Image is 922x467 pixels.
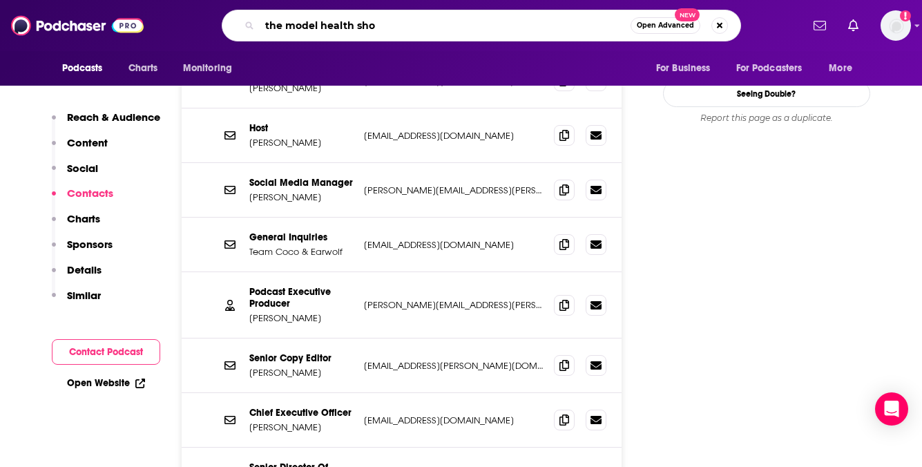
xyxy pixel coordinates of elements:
[67,377,145,389] a: Open Website
[52,339,160,365] button: Contact Podcast
[67,238,113,251] p: Sponsors
[222,10,741,41] div: Search podcasts, credits, & more...
[646,55,728,82] button: open menu
[11,12,144,39] img: Podchaser - Follow, Share and Rate Podcasts
[52,111,160,136] button: Reach & Audience
[808,14,832,37] a: Show notifications dropdown
[663,80,870,107] a: Seeing Double?
[52,162,98,187] button: Social
[364,360,544,372] p: [EMAIL_ADDRESS][PERSON_NAME][DOMAIN_NAME]
[67,263,102,276] p: Details
[249,286,353,309] p: Podcast Executive Producer
[843,14,864,37] a: Show notifications dropdown
[52,136,108,162] button: Content
[881,10,911,41] button: Show profile menu
[637,22,694,29] span: Open Advanced
[829,59,852,78] span: More
[128,59,158,78] span: Charts
[736,59,803,78] span: For Podcasters
[249,122,353,134] p: Host
[249,191,353,203] p: [PERSON_NAME]
[364,184,544,196] p: [PERSON_NAME][EMAIL_ADDRESS][PERSON_NAME][DOMAIN_NAME]
[52,187,113,212] button: Contacts
[249,367,353,379] p: [PERSON_NAME]
[67,187,113,200] p: Contacts
[119,55,166,82] a: Charts
[364,239,544,251] p: [EMAIL_ADDRESS][DOMAIN_NAME]
[183,59,232,78] span: Monitoring
[67,162,98,175] p: Social
[249,137,353,149] p: [PERSON_NAME]
[881,10,911,41] img: User Profile
[52,289,101,314] button: Similar
[663,113,870,124] div: Report this page as a duplicate.
[52,238,113,263] button: Sponsors
[631,17,700,34] button: Open AdvancedNew
[875,392,908,426] div: Open Intercom Messenger
[881,10,911,41] span: Logged in as heidi.egloff
[249,177,353,189] p: Social Media Manager
[656,59,711,78] span: For Business
[249,407,353,419] p: Chief Executive Officer
[249,421,353,433] p: [PERSON_NAME]
[364,130,544,142] p: [EMAIL_ADDRESS][DOMAIN_NAME]
[364,414,544,426] p: [EMAIL_ADDRESS][DOMAIN_NAME]
[67,111,160,124] p: Reach & Audience
[364,299,544,311] p: [PERSON_NAME][EMAIL_ADDRESS][PERSON_NAME][DOMAIN_NAME]
[249,312,353,324] p: [PERSON_NAME]
[249,246,353,258] p: Team Coco & Earwolf
[52,212,100,238] button: Charts
[675,8,700,21] span: New
[67,136,108,149] p: Content
[819,55,870,82] button: open menu
[67,289,101,302] p: Similar
[249,231,353,243] p: General Inquiries
[727,55,823,82] button: open menu
[62,59,103,78] span: Podcasts
[260,15,631,37] input: Search podcasts, credits, & more...
[52,55,121,82] button: open menu
[52,263,102,289] button: Details
[249,352,353,364] p: Senior Copy Editor
[249,82,353,94] p: [PERSON_NAME]
[67,212,100,225] p: Charts
[900,10,911,21] svg: Add a profile image
[173,55,250,82] button: open menu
